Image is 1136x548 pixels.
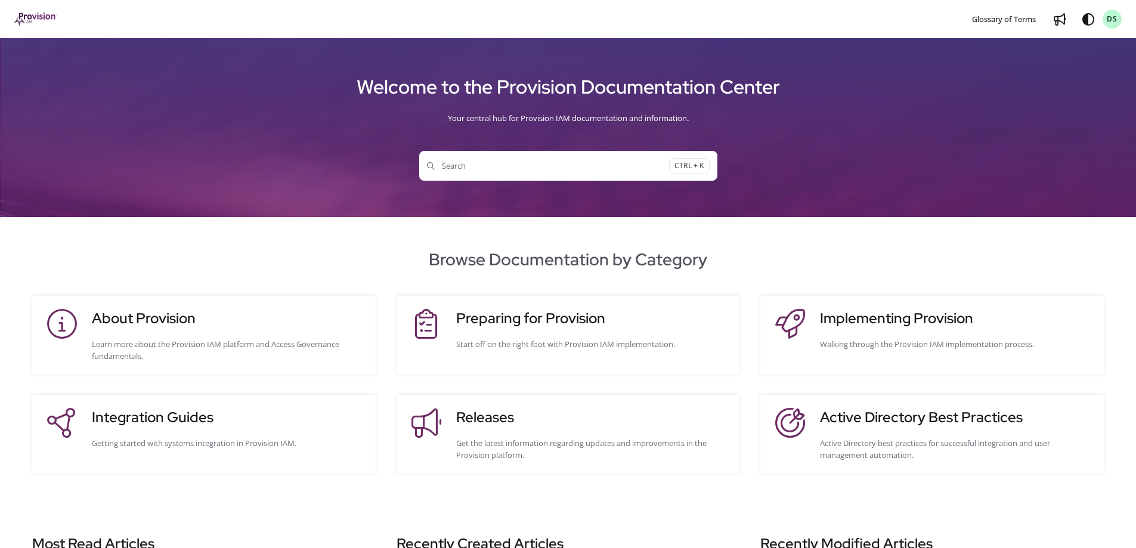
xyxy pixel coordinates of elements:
[408,308,728,362] a: Preparing for ProvisionStart off on the right foot with Provision IAM implementation.
[92,407,364,428] h3: Integration Guides
[1050,10,1069,29] a: Whats new
[14,247,1122,272] h2: Browse Documentation by Category
[1107,14,1118,25] span: DS
[408,407,728,461] a: ReleasesGet the latest information regarding updates and improvements in the Provision platform.
[820,308,1092,329] h3: Implementing Provision
[419,151,717,181] button: SearchCTRL + K
[820,338,1092,350] div: Walking through the Provision IAM implementation process.
[772,407,1092,461] a: Active Directory Best PracticesActive Directory best practices for successful integration and use...
[456,407,728,428] h3: Releases
[92,338,364,362] div: Learn more about the Provision IAM platform and Access Governance fundamentals.
[92,308,364,329] h3: About Provision
[456,437,728,461] div: Get the latest information regarding updates and improvements in the Provision platform.
[1079,10,1098,29] button: Theme options
[427,160,669,172] span: Search
[820,407,1092,428] h3: Active Directory Best Practices
[14,103,1122,133] div: Your central hub for Provision IAM documentation and information.
[92,437,364,449] div: Getting started with systems integration in Provision IAM.
[1103,10,1122,29] button: DS
[14,13,57,26] img: brand logo
[456,338,728,350] div: Start off on the right foot with Provision IAM implementation.
[456,308,728,329] h3: Preparing for Provision
[44,308,364,362] a: About ProvisionLearn more about the Provision IAM platform and Access Governance fundamentals.
[820,437,1092,461] div: Active Directory best practices for successful integration and user management automation.
[972,14,1036,24] span: Glossary of Terms
[669,158,710,174] span: CTRL + K
[772,308,1092,362] a: Implementing ProvisionWalking through the Provision IAM implementation process.
[14,13,57,26] a: Project logo
[14,71,1122,103] h1: Welcome to the Provision Documentation Center
[44,407,364,461] a: Integration GuidesGetting started with systems integration in Provision IAM.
